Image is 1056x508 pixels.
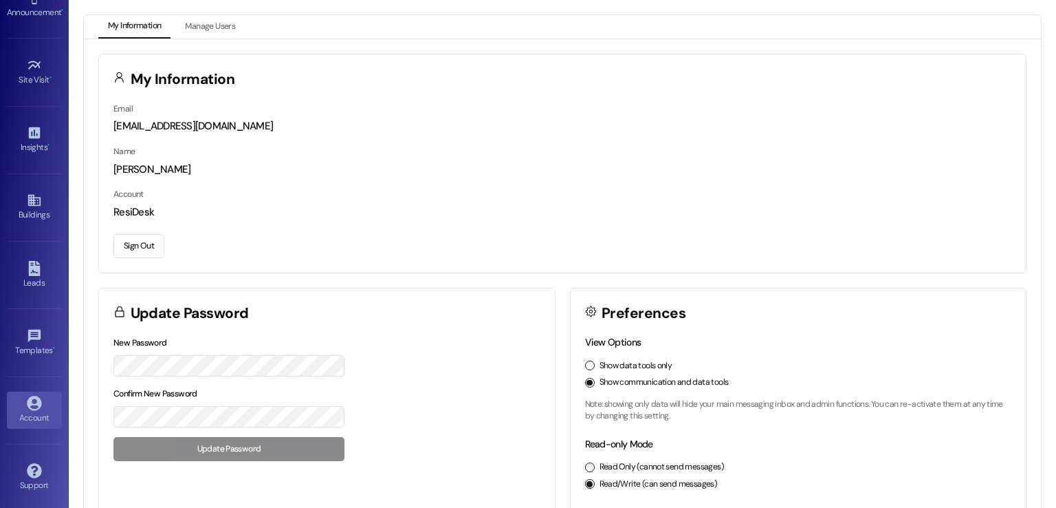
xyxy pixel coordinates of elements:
[98,15,170,39] button: My Information
[7,324,62,361] a: Templates •
[7,54,62,91] a: Site Visit •
[47,140,49,150] span: •
[113,162,1011,177] div: [PERSON_NAME]
[113,234,164,258] button: Sign Out
[7,121,62,158] a: Insights •
[53,343,55,353] span: •
[113,103,133,114] label: Email
[585,336,641,348] label: View Options
[113,189,144,200] label: Account
[599,478,718,491] label: Read/Write (can send messages)
[585,399,1012,423] p: Note: showing only data will hide your main messaging inbox and admin functions. You can re-activ...
[113,337,167,348] label: New Password
[61,6,63,15] span: •
[602,306,685,321] h3: Preferences
[113,205,1011,220] div: ResiDesk
[7,459,62,496] a: Support
[599,360,672,372] label: Show data tools only
[7,392,62,429] a: Account
[131,72,235,87] h3: My Information
[599,377,729,389] label: Show communication and data tools
[7,257,62,294] a: Leads
[49,73,52,83] span: •
[113,146,135,157] label: Name
[599,461,724,474] label: Read Only (cannot send messages)
[175,15,245,39] button: Manage Users
[131,306,249,321] h3: Update Password
[113,119,1011,134] div: [EMAIL_ADDRESS][DOMAIN_NAME]
[585,438,653,450] label: Read-only Mode
[113,388,197,399] label: Confirm New Password
[7,189,62,226] a: Buildings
